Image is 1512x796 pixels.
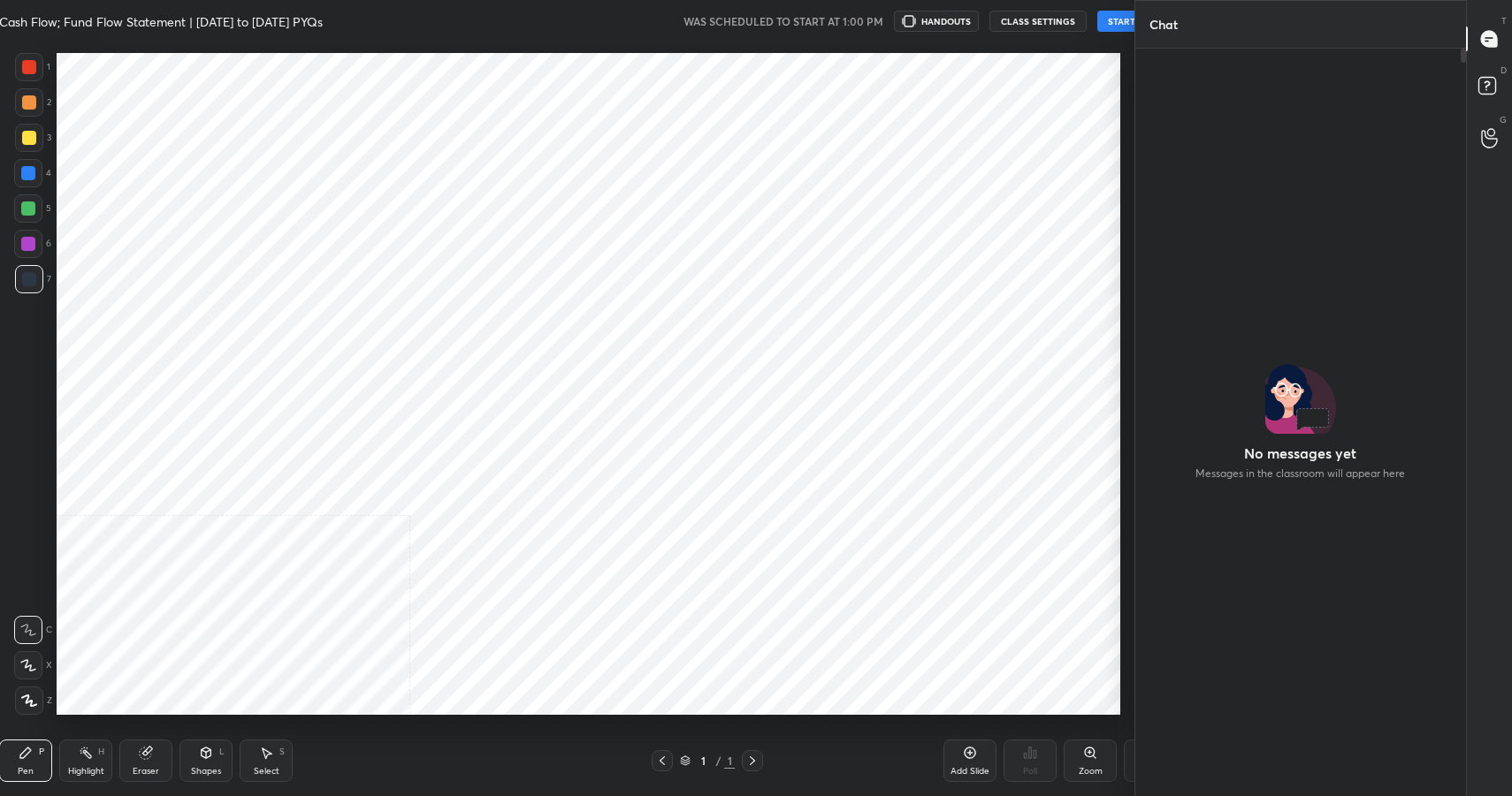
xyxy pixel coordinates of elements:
div: H [98,747,104,756]
h5: WAS SCHEDULED TO START AT 1:00 PM [683,13,883,29]
div: 1 [694,755,712,766]
p: G [1500,113,1507,126]
div: Select [254,767,279,776]
div: 3 [15,124,51,152]
p: T [1501,14,1507,27]
div: Shapes [191,767,221,776]
div: Highlight [68,767,104,776]
div: 4 [14,159,51,187]
div: P [39,747,44,756]
div: C [14,616,52,644]
button: START CLASS [1097,11,1177,32]
p: D [1501,64,1507,77]
div: 1 [15,53,50,81]
div: 7 [15,265,51,293]
div: Zoom [1079,767,1103,776]
div: L [219,747,225,756]
button: HANDOUTS [894,11,979,32]
div: 1 [724,753,735,769]
div: / [715,755,721,766]
div: 2 [15,88,51,117]
div: 5 [14,194,51,223]
div: 6 [14,230,51,258]
div: Pen [18,767,34,776]
div: S [279,747,285,756]
div: X [14,651,52,679]
div: Z [15,686,52,715]
div: Add Slide [951,767,989,776]
p: Chat [1135,1,1192,48]
div: Eraser [133,767,159,776]
button: CLASS SETTINGS [989,11,1087,32]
